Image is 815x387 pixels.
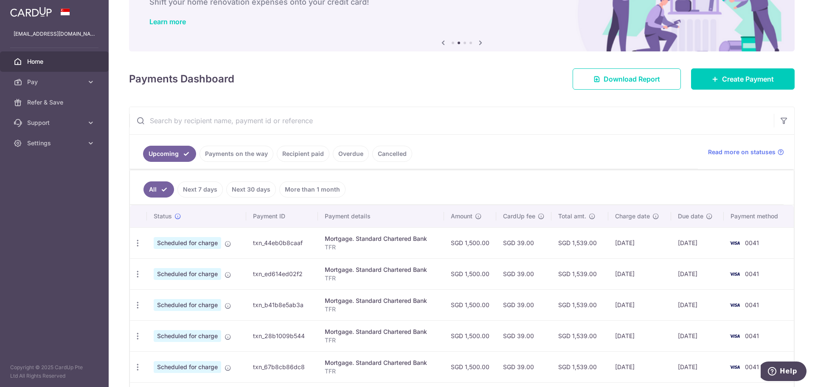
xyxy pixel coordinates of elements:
[726,362,743,372] img: Bank Card
[745,239,759,246] span: 0041
[671,351,724,382] td: [DATE]
[444,289,496,320] td: SGD 1,500.00
[27,98,83,107] span: Refer & Save
[726,331,743,341] img: Bank Card
[726,300,743,310] img: Bank Card
[325,359,437,367] div: Mortgage. Standard Chartered Bank
[27,139,83,147] span: Settings
[551,351,608,382] td: SGD 1,539.00
[745,270,759,277] span: 0041
[451,212,472,220] span: Amount
[129,107,774,134] input: Search by recipient name, payment id or reference
[27,119,83,127] span: Support
[14,30,95,38] p: [EMAIL_ADDRESS][DOMAIN_NAME]
[608,351,671,382] td: [DATE]
[503,212,535,220] span: CardUp fee
[10,7,52,17] img: CardUp
[558,212,586,220] span: Total amt.
[372,146,412,162] a: Cancelled
[279,181,346,198] a: More than 1 month
[671,320,724,351] td: [DATE]
[496,289,551,320] td: SGD 39.00
[444,320,496,351] td: SGD 1,500.00
[573,68,681,90] a: Download Report
[678,212,703,220] span: Due date
[691,68,795,90] a: Create Payment
[615,212,650,220] span: Charge date
[496,227,551,258] td: SGD 39.00
[129,71,234,87] h4: Payments Dashboard
[708,148,776,156] span: Read more on statuses
[724,205,794,227] th: Payment method
[608,320,671,351] td: [DATE]
[246,227,318,258] td: txn_44eb0b8caaf
[325,234,437,243] div: Mortgage. Standard Chartered Bank
[325,328,437,336] div: Mortgage. Standard Chartered Bank
[708,148,784,156] a: Read more on statuses
[726,269,743,279] img: Bank Card
[551,258,608,289] td: SGD 1,539.00
[444,258,496,289] td: SGD 1,500.00
[318,205,444,227] th: Payment details
[325,336,437,345] p: TFR
[444,351,496,382] td: SGD 1,500.00
[246,289,318,320] td: txn_b41b8e5ab3a
[154,330,221,342] span: Scheduled for charge
[671,258,724,289] td: [DATE]
[444,227,496,258] td: SGD 1,500.00
[761,362,807,383] iframe: Opens a widget where you can find more information
[745,363,759,370] span: 0041
[496,258,551,289] td: SGD 39.00
[333,146,369,162] a: Overdue
[27,57,83,66] span: Home
[149,17,186,26] a: Learn more
[277,146,329,162] a: Recipient paid
[154,299,221,311] span: Scheduled for charge
[226,181,276,198] a: Next 30 days
[496,351,551,382] td: SGD 39.00
[143,146,196,162] a: Upcoming
[154,237,221,249] span: Scheduled for charge
[745,332,759,339] span: 0041
[551,289,608,320] td: SGD 1,539.00
[325,266,437,274] div: Mortgage. Standard Chartered Bank
[745,301,759,308] span: 0041
[325,274,437,282] p: TFR
[246,258,318,289] td: txn_ed614ed02f2
[551,227,608,258] td: SGD 1,539.00
[177,181,223,198] a: Next 7 days
[325,297,437,305] div: Mortgage. Standard Chartered Bank
[246,205,318,227] th: Payment ID
[608,289,671,320] td: [DATE]
[246,351,318,382] td: txn_67b8cb86dc8
[551,320,608,351] td: SGD 1,539.00
[325,305,437,314] p: TFR
[608,258,671,289] td: [DATE]
[608,227,671,258] td: [DATE]
[154,212,172,220] span: Status
[604,74,660,84] span: Download Report
[671,289,724,320] td: [DATE]
[722,74,774,84] span: Create Payment
[200,146,273,162] a: Payments on the way
[154,268,221,280] span: Scheduled for charge
[726,238,743,248] img: Bank Card
[496,320,551,351] td: SGD 39.00
[671,227,724,258] td: [DATE]
[27,78,83,86] span: Pay
[154,361,221,373] span: Scheduled for charge
[325,243,437,251] p: TFR
[246,320,318,351] td: txn_28b1009b544
[143,181,174,198] a: All
[325,367,437,376] p: TFR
